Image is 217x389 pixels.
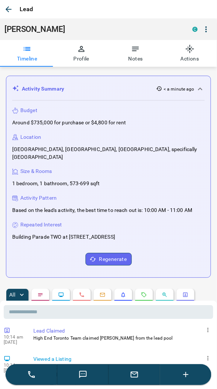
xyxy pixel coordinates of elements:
[9,292,15,298] p: All
[120,292,126,298] svg: Listing Alerts
[12,119,126,127] p: Around $735,000 for purchase or $4,800 for rent
[12,180,100,188] p: 1 bedroom, 1 bathroom, 573-699 sqft
[12,233,115,241] p: Building Parade TWO at [STREET_ADDRESS]
[164,86,194,92] p: < a minute ago
[108,40,163,67] button: Notes
[20,221,62,229] p: Repeated Interest
[33,356,210,363] p: Viewed a Listing
[79,292,85,298] svg: Calls
[86,253,132,266] button: Regenerate
[20,168,52,176] p: Size & Rooms
[4,363,26,368] p: 10:14 am
[20,5,33,14] p: Lead
[193,27,198,32] div: condos.ca
[22,85,64,93] p: Activity Summary
[141,292,147,298] svg: Requests
[183,292,188,298] svg: Agent Actions
[100,292,106,298] svg: Emails
[20,194,57,202] p: Activity Pattern
[20,107,37,114] p: Budget
[4,335,26,340] p: 10:14 am
[20,133,41,141] p: Location
[58,292,64,298] svg: Lead Browsing Activity
[12,207,193,215] p: Based on the lead's activity, the best time to reach out is: 10:00 AM - 11:00 AM
[162,292,168,298] svg: Opportunities
[4,24,181,34] h1: [PERSON_NAME]
[33,327,210,335] p: Lead Claimed
[4,368,26,373] p: [DATE]
[37,292,43,298] svg: Notes
[12,82,205,96] div: Activity Summary< a minute ago
[54,40,109,67] button: Profile
[12,146,205,161] p: [GEOGRAPHIC_DATA], [GEOGRAPHIC_DATA], [GEOGRAPHIC_DATA], specifically [GEOGRAPHIC_DATA]
[33,335,210,342] p: High End Toronto Team claimed [PERSON_NAME] from the lead pool
[4,340,26,345] p: [DATE]
[41,363,183,379] p: , CityPlace, [GEOGRAPHIC_DATA], [GEOGRAPHIC_DATA]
